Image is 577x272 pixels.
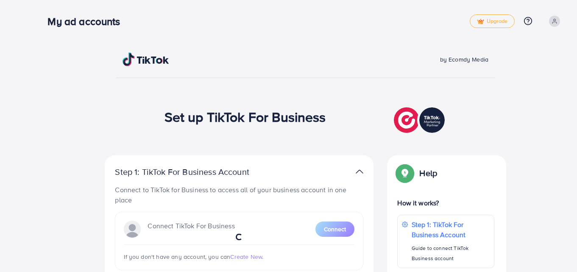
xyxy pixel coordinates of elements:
[356,165,363,178] img: TikTok partner
[419,168,437,178] p: Help
[477,19,484,25] img: tick
[440,55,488,64] span: by Ecomdy Media
[397,198,494,208] p: How it works?
[164,109,326,125] h1: Set up TikTok For Business
[47,15,127,28] h3: My ad accounts
[470,14,515,28] a: tickUpgrade
[397,165,413,181] img: Popup guide
[477,18,507,25] span: Upgrade
[412,243,490,264] p: Guide to connect TikTok Business account
[115,167,276,177] p: Step 1: TikTok For Business Account
[123,53,169,66] img: TikTok
[412,219,490,240] p: Step 1: TikTok For Business Account
[394,105,447,135] img: TikTok partner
